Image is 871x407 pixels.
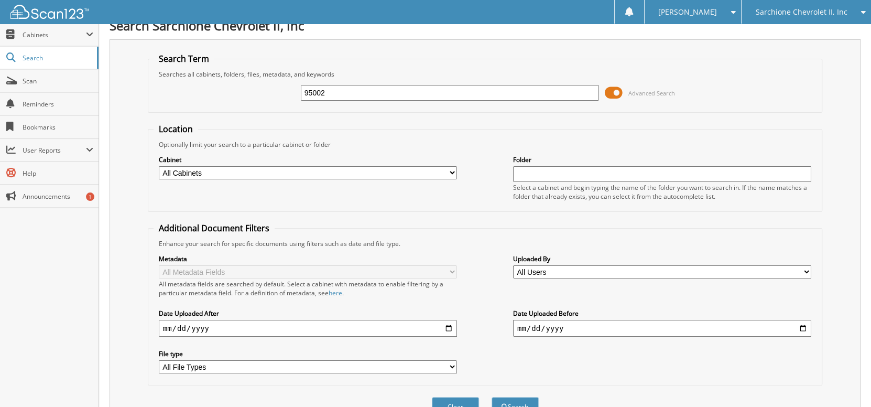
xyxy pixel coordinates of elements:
[513,155,812,164] label: Folder
[154,239,817,248] div: Enhance your search for specific documents using filters such as date and file type.
[23,53,92,62] span: Search
[658,9,717,15] span: [PERSON_NAME]
[154,222,275,234] legend: Additional Document Filters
[10,5,89,19] img: scan123-logo-white.svg
[23,146,86,155] span: User Reports
[154,70,817,79] div: Searches all cabinets, folders, files, metadata, and keywords
[329,288,342,297] a: here
[755,9,847,15] span: Sarchione Chevrolet II, Inc
[513,183,812,201] div: Select a cabinet and begin typing the name of the folder you want to search in. If the name match...
[154,140,817,149] div: Optionally limit your search to a particular cabinet or folder
[159,320,458,337] input: start
[513,309,812,318] label: Date Uploaded Before
[110,17,861,34] h1: Search Sarchione Chevrolet II, Inc
[513,254,812,263] label: Uploaded By
[159,155,458,164] label: Cabinet
[86,192,94,201] div: 1
[513,320,812,337] input: end
[159,309,458,318] label: Date Uploaded After
[628,89,674,97] span: Advanced Search
[23,169,93,178] span: Help
[23,192,93,201] span: Announcements
[23,77,93,85] span: Scan
[159,254,458,263] label: Metadata
[159,280,458,297] div: All metadata fields are searched by default. Select a cabinet with metadata to enable filtering b...
[23,100,93,109] span: Reminders
[154,123,198,135] legend: Location
[23,30,86,39] span: Cabinets
[159,349,458,358] label: File type
[23,123,93,132] span: Bookmarks
[154,53,214,65] legend: Search Term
